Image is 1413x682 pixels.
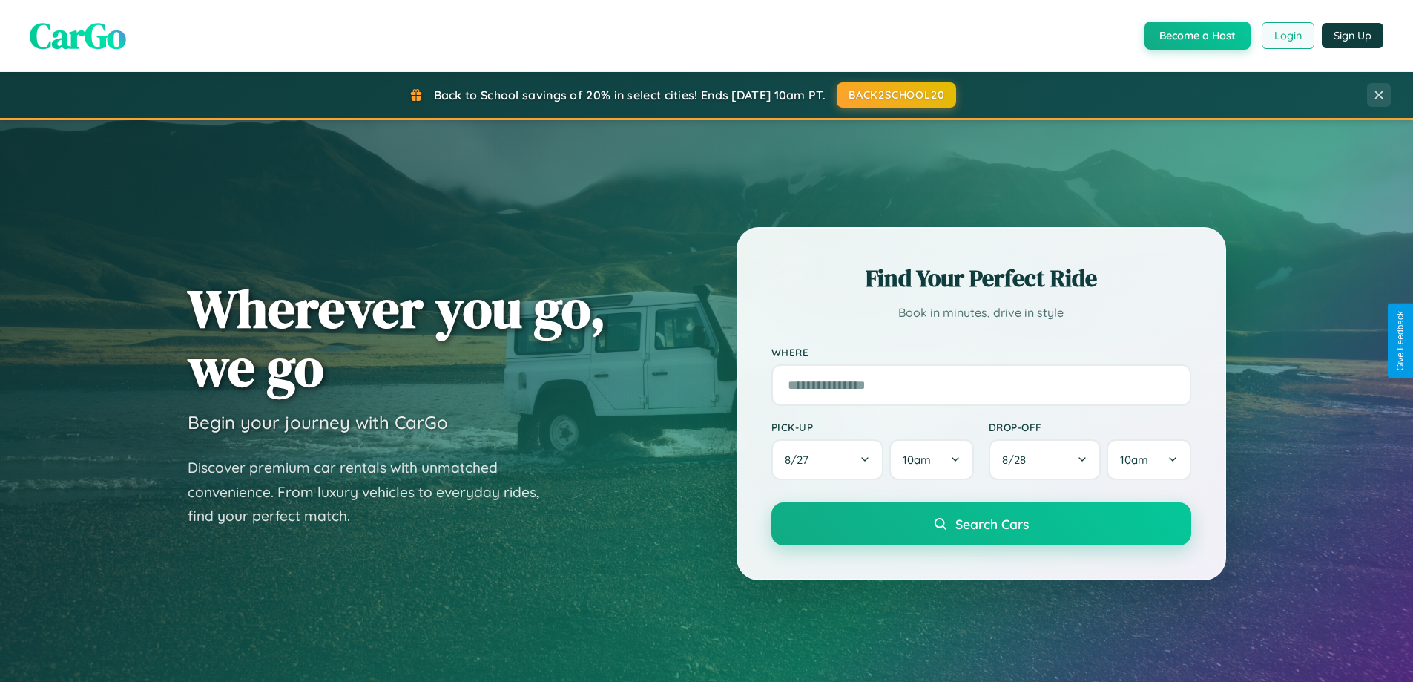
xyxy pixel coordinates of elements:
div: Give Feedback [1395,311,1406,371]
h2: Find Your Perfect Ride [771,262,1191,295]
p: Discover premium car rentals with unmatched convenience. From luxury vehicles to everyday rides, ... [188,456,559,528]
span: 8 / 28 [1002,453,1033,467]
button: 10am [889,439,973,480]
button: Login [1262,22,1314,49]
span: 8 / 27 [785,453,816,467]
button: Become a Host [1144,22,1251,50]
h3: Begin your journey with CarGo [188,411,448,433]
label: Pick-up [771,421,974,433]
p: Book in minutes, drive in style [771,302,1191,324]
span: Search Cars [955,516,1029,532]
button: 10am [1107,439,1190,480]
button: Sign Up [1322,23,1383,48]
span: 10am [903,453,931,467]
button: BACK2SCHOOL20 [837,82,956,108]
button: 8/27 [771,439,884,480]
span: Back to School savings of 20% in select cities! Ends [DATE] 10am PT. [434,88,826,102]
label: Where [771,346,1191,358]
span: CarGo [30,11,126,60]
span: 10am [1120,453,1148,467]
h1: Wherever you go, we go [188,279,606,396]
label: Drop-off [989,421,1191,433]
button: Search Cars [771,502,1191,545]
button: 8/28 [989,439,1101,480]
